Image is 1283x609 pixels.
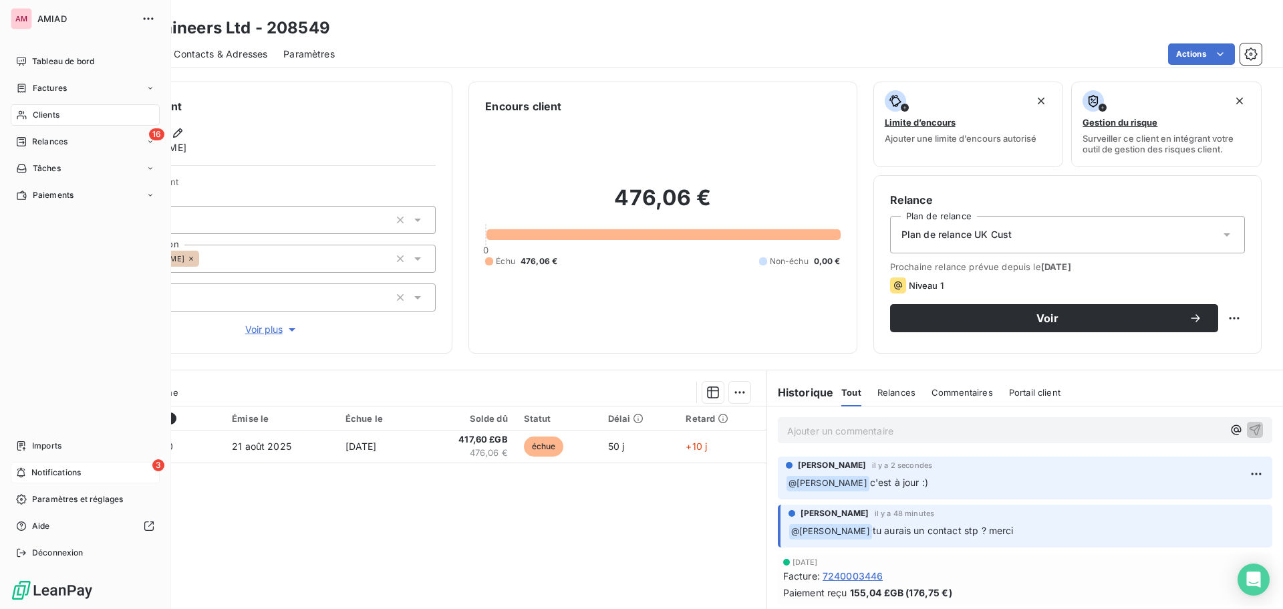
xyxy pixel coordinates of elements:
div: Délai [608,413,670,424]
span: 21 août 2025 [232,441,291,452]
div: Open Intercom Messenger [1238,564,1270,596]
span: Paiements [33,189,74,201]
input: Ajouter une valeur [199,253,210,265]
span: Tâches [33,162,61,174]
span: +10 j [686,441,707,452]
span: Limite d’encours [885,117,956,128]
div: Émise le [232,413,329,424]
h6: Historique [767,384,834,400]
div: Retard [686,413,758,424]
span: Voir [906,313,1189,324]
span: [PERSON_NAME] [798,459,867,471]
span: 0 [483,245,488,255]
span: 417,60 £GB [426,433,508,447]
span: 0,00 € [814,255,841,267]
span: Voir plus [245,323,299,336]
span: Propriétés Client [108,176,436,195]
span: il y a 2 secondes [872,461,933,469]
a: Aide [11,515,160,537]
span: 16 [149,128,164,140]
button: Voir [890,304,1218,332]
span: Ajouter une limite d’encours autorisé [885,133,1036,144]
span: Non-échu [770,255,809,267]
span: Relances [32,136,67,148]
span: Plan de relance UK Cust [901,228,1012,241]
div: Statut [524,413,592,424]
span: 476,06 € [521,255,557,267]
h6: Encours client [485,98,561,114]
button: Actions [1168,43,1235,65]
span: il y a 48 minutes [875,509,935,517]
span: Contacts & Adresses [174,47,267,61]
span: Gestion du risque [1083,117,1157,128]
span: [PERSON_NAME] [801,507,869,519]
span: Clients [33,109,59,121]
button: Gestion du risqueSurveiller ce client en intégrant votre outil de gestion des risques client. [1071,82,1262,167]
span: Niveau 1 [909,280,944,291]
span: 50 j [608,441,625,452]
span: Tableau de bord [32,55,94,68]
div: AM [11,8,32,29]
span: 7240003446 [823,569,883,583]
span: Facture : [783,569,820,583]
span: c'est à jour :) [870,477,928,488]
span: 3 [152,459,164,471]
span: 476,06 € [426,447,508,460]
div: Solde dû [426,413,508,424]
span: @ [PERSON_NAME] [789,524,872,539]
h3: Fountaineers Ltd - 208549 [118,16,330,40]
span: [DATE] [1041,261,1071,272]
span: Paramètres et réglages [32,493,123,505]
span: Surveiller ce client en intégrant votre outil de gestion des risques client. [1083,133,1250,154]
img: Logo LeanPay [11,580,94,601]
span: Paiement reçu [783,586,847,600]
span: échue [524,437,564,457]
span: Prochaine relance prévue depuis le [890,261,1245,272]
span: tu aurais un contact stp ? merci [873,525,1014,536]
span: Relances [877,387,915,398]
h6: Informations client [81,98,436,114]
span: Notifications [31,467,81,479]
span: Portail client [1009,387,1060,398]
button: Voir plus [108,322,436,337]
span: [DATE] [793,558,818,566]
span: Échu [496,255,515,267]
div: Échue le [345,413,410,424]
h6: Relance [890,192,1245,208]
span: AMIAD [37,13,134,24]
span: Déconnexion [32,547,84,559]
span: [DATE] [345,441,377,452]
span: Aide [32,520,50,532]
span: Imports [32,440,61,452]
h2: 476,06 € [485,185,840,225]
span: Commentaires [932,387,993,398]
span: Paramètres [283,47,335,61]
span: Tout [841,387,861,398]
span: Factures [33,82,67,94]
span: 155,04 £GB (176,75 €) [850,586,952,600]
button: Limite d’encoursAjouter une limite d’encours autorisé [873,82,1064,167]
span: @ [PERSON_NAME] [787,476,869,491]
